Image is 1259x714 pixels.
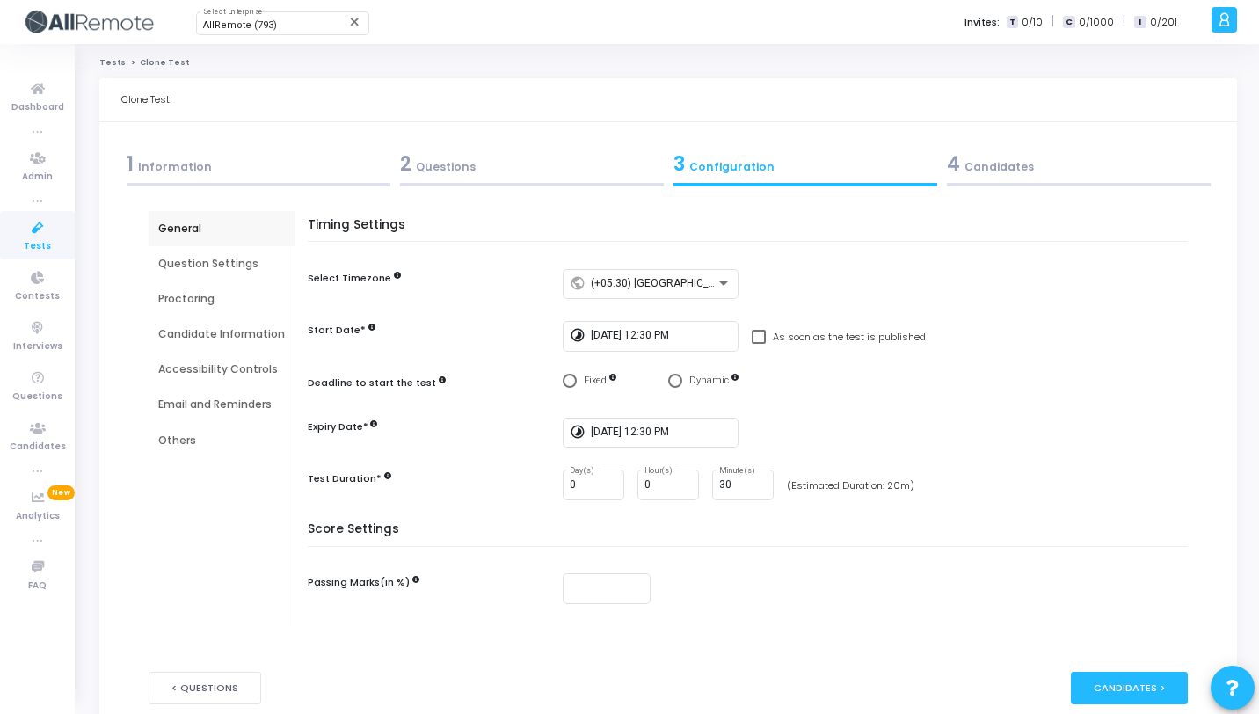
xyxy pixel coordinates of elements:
div: General [158,221,285,237]
span: Contests [15,289,60,304]
mat-icon: public [570,274,591,295]
div: (Estimated Duration: 20m) [787,478,914,493]
div: Candidate Information [158,326,285,342]
span: Dashboard [11,100,64,115]
label: Invites: [964,15,1000,30]
div: Clone Test [121,78,170,121]
a: 3Configuration [668,144,942,192]
label: Passing Marks(in %) [308,575,410,590]
div: Questions [400,149,664,178]
div: Candidates > [1071,672,1188,704]
span: | [1123,12,1125,31]
mat-icon: timelapse [570,326,591,347]
h5: Score Settings [308,522,1197,547]
span: T [1007,16,1018,29]
label: Select Timezone [308,271,391,286]
mat-icon: Clear [348,15,362,29]
mat-icon: timelapse [570,423,591,444]
span: Interviews [13,339,62,354]
span: Dynamic [689,375,729,386]
span: AllRemote (793) [203,19,277,31]
span: 4 [947,150,960,178]
div: Configuration [673,149,937,178]
h5: Timing Settings [308,218,1197,243]
img: logo [22,4,154,40]
a: 2Questions [395,144,668,192]
label: Test Duration* [308,471,382,486]
span: 0/1000 [1079,15,1114,30]
span: 0/10 [1022,15,1043,30]
span: 1 [127,150,134,178]
span: Admin [22,170,53,185]
span: Candidates [10,440,66,455]
label: Expiry Date* [308,419,377,434]
label: Deadline to start the test [308,375,436,390]
span: Tests [24,239,51,254]
div: Accessibility Controls [158,361,285,377]
mat-radio-group: Select confirmation [563,374,739,389]
nav: breadcrumb [99,57,1237,69]
span: Clone Test [140,57,189,68]
div: Others [158,433,285,448]
span: C [1063,16,1074,29]
span: FAQ [28,579,47,594]
a: 1Information [121,144,395,192]
div: Proctoring [158,291,285,307]
span: (+05:30) [GEOGRAPHIC_DATA]/[GEOGRAPHIC_DATA] [591,277,844,289]
span: I [1134,16,1146,29]
span: Fixed [584,375,607,386]
span: 3 [673,150,685,178]
span: 2 [400,150,411,178]
a: 4Candidates [942,144,1215,192]
label: Start Date* [308,323,366,338]
div: Candidates [947,149,1211,178]
span: Analytics [16,509,60,524]
div: Email and Reminders [158,397,285,412]
span: 0/201 [1150,15,1177,30]
a: Tests [99,57,126,68]
span: New [47,485,75,500]
div: Question Settings [158,256,285,272]
div: Information [127,149,390,178]
button: < Questions [149,672,261,704]
span: Questions [12,390,62,404]
span: As soon as the test is published [773,326,926,347]
span: | [1052,12,1054,31]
